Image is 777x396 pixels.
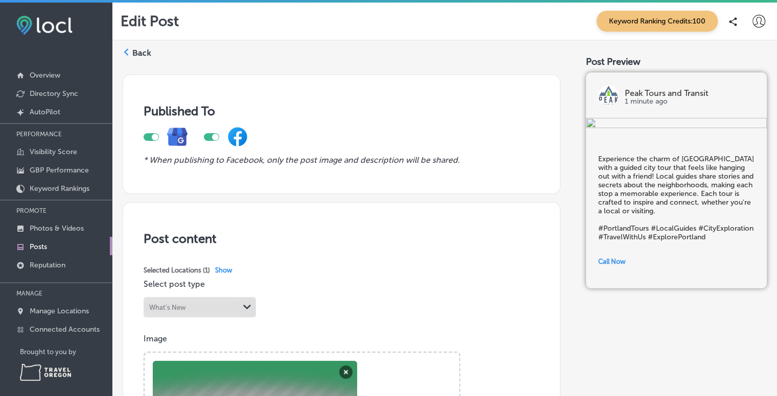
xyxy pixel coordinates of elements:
[132,47,151,59] label: Back
[30,184,89,193] p: Keyword Rankings
[144,231,539,246] h3: Post content
[598,258,626,265] span: Call Now
[586,118,767,130] img: 39815cc5-0087-4421-9703-b6043adb8315
[144,266,210,274] span: Selected Locations ( 1 )
[149,304,186,311] div: What's New
[144,155,460,165] i: * When publishing to Facebook, only the post image and description will be shared.
[144,279,539,289] p: Select post type
[30,147,77,156] p: Visibility Score
[30,108,60,116] p: AutoPilot
[145,353,218,362] a: Powered by PQINA
[215,266,232,274] span: Show
[598,85,619,106] img: logo
[597,11,718,32] span: Keyword Ranking Credits: 100
[586,56,767,67] div: Post Preview
[30,166,89,175] p: GBP Performance
[121,13,179,30] p: Edit Post
[30,71,60,80] p: Overview
[30,224,84,233] p: Photos & Videos
[30,89,78,98] p: Directory Sync
[598,155,755,241] h5: Experience the charm of [GEOGRAPHIC_DATA] with a guided city tour that feels like hanging out wit...
[144,334,539,343] p: Image
[30,307,89,315] p: Manage Locations
[30,261,65,269] p: Reputation
[20,348,112,356] p: Brought to you by
[625,97,755,106] p: 1 minute ago
[144,104,539,118] h3: Published To
[30,325,100,334] p: Connected Accounts
[625,89,755,97] p: Peak Tours and Transit
[16,16,73,35] img: fda3e92497d09a02dc62c9cd864e3231.png
[30,242,47,251] p: Posts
